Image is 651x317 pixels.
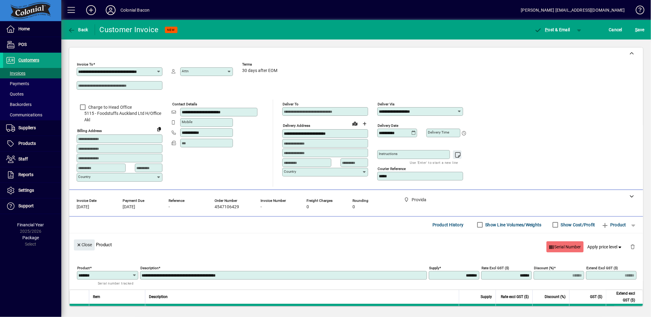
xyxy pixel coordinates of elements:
button: Cancel [607,24,624,35]
span: 0 [306,205,309,209]
span: GST ($) [590,293,602,300]
span: Backorders [6,102,32,107]
div: Product [69,233,643,256]
a: Communications [3,110,61,120]
mat-label: Product [77,266,90,270]
a: Knowledge Base [631,1,643,21]
button: Close [74,240,95,251]
mat-label: Deliver via [378,102,394,106]
a: Quotes [3,89,61,99]
a: Suppliers [3,120,61,136]
span: Communications [6,112,42,117]
span: Terms [242,62,279,66]
mat-label: Country [78,175,90,179]
span: Home [18,26,30,31]
span: Quotes [6,92,24,96]
button: Post & Email [531,24,573,35]
a: View on map [350,119,360,128]
span: Serial Number [549,242,581,252]
label: Show Line Volumes/Weights [484,222,542,228]
span: Package [22,235,39,240]
button: Profile [101,5,120,16]
a: Backorders [3,99,61,110]
button: Apply price level [585,241,626,252]
span: [DATE] [77,205,89,209]
span: ost & Email [535,27,570,32]
app-page-header-button: Back [61,24,95,35]
span: Back [68,27,88,32]
button: Add [81,5,101,16]
mat-label: Delivery date [378,123,398,128]
app-page-header-button: Delete [625,244,640,249]
span: Cancel [609,25,622,35]
mat-hint: Use 'Enter' to start a new line [410,159,458,166]
button: Back [66,24,90,35]
a: Home [3,21,61,37]
span: Product History [432,220,464,230]
span: Products [18,141,36,146]
button: Save [634,24,646,35]
span: Settings [18,188,34,193]
button: Choose address [360,119,370,129]
span: Close [76,240,92,250]
button: Copy to Delivery address [154,124,164,134]
div: Colonial Bacon [120,5,150,15]
span: - [261,205,262,209]
span: S [635,27,638,32]
mat-label: Country [284,169,296,174]
span: Suppliers [18,125,36,130]
td: 19.72 [569,304,606,316]
span: Item [93,293,100,300]
mat-label: Mobile [182,120,192,124]
button: Product [598,219,629,230]
div: [PERSON_NAME] [EMAIL_ADDRESS][DOMAIN_NAME] [521,5,625,15]
a: Invoices [3,68,61,78]
a: Settings [3,183,61,198]
mat-label: Description [140,266,158,270]
mat-label: Instructions [379,152,398,156]
a: Support [3,198,61,214]
span: Financial Year [17,222,44,227]
mat-label: Rate excl GST ($) [482,266,509,270]
label: Charge to Head Office [87,104,132,110]
mat-label: Attn [182,69,188,73]
span: NEW [167,28,175,32]
span: Supply [481,293,492,300]
button: Delete [625,240,640,254]
a: POS [3,37,61,52]
span: Invoices [6,71,25,76]
label: Show Cost/Profit [560,222,595,228]
span: P [545,27,548,32]
mat-label: Discount (%) [534,266,554,270]
mat-label: Courier Reference [378,167,406,171]
span: 4547106429 [215,205,239,209]
span: POS [18,42,27,47]
button: Serial Number [546,241,584,252]
span: Support [18,203,34,208]
span: ave [635,25,645,35]
mat-label: Deliver To [283,102,299,106]
mat-label: Extend excl GST ($) [586,266,618,270]
span: - [169,205,170,209]
span: Staff [18,157,28,161]
a: Reports [3,167,61,183]
span: Product [601,220,626,230]
td: 0.0000 [532,304,569,316]
a: Products [3,136,61,151]
span: 5115 - Foodstuffs Auckland Ltd H/Office Akl [77,110,162,123]
mat-label: Invoice To [77,62,93,66]
mat-label: Delivery time [428,130,449,134]
span: Payments [6,81,29,86]
a: Payments [3,78,61,89]
app-page-header-button: Close [72,242,96,247]
span: Customers [18,58,39,62]
span: 0 [352,205,355,209]
span: Description [149,293,168,300]
span: Rate excl GST ($) [501,293,529,300]
button: Product History [430,219,466,230]
a: Staff [3,152,61,167]
td: 131.48 [606,304,643,316]
span: [DATE] [123,205,135,209]
div: Customer Invoice [100,25,159,35]
mat-hint: Serial number tracked [98,280,133,287]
